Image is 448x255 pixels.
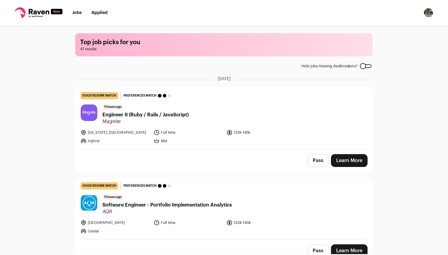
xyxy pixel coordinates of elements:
li: Onsite [80,228,150,234]
span: Software Engineer - Portfolio Implementation Analytics [102,201,232,209]
a: good resume match Preferences match 11 hours ago Engineer II (Ruby / Rails / JavaScript) Magnite ... [76,87,372,149]
a: Applied [91,11,108,15]
span: Preferences match [123,93,157,99]
span: AQR [102,209,232,215]
img: c55c74d6c6a802e3a9bce103563e4c74dead15ccb05a20aa67928483842aeb70.jpg [81,104,97,121]
div: good resume match [80,182,118,189]
li: Hybrid [80,138,150,144]
li: Full time [154,129,223,136]
a: good resume match Preferences match 11 hours ago Software Engineer - Portfolio Implementation Ana... [76,177,372,239]
span: [DATE] [218,76,231,82]
button: Pass [308,154,329,167]
span: Magnite [102,119,189,125]
li: Mid [154,138,223,144]
img: 10564267-medium_jpg [424,8,433,18]
span: 47 results [80,47,368,51]
button: Open dropdown [424,8,433,18]
li: 125k-145k [226,129,296,136]
h1: Top job picks for you [80,38,368,47]
span: 11 hours ago [102,104,123,110]
li: 120k-140k [226,220,296,226]
span: Engineer II (Ruby / Rails / JavaScript) [102,111,189,119]
li: [GEOGRAPHIC_DATA] [80,220,150,226]
li: [US_STATE], [GEOGRAPHIC_DATA] [80,129,150,136]
a: Jobs [72,11,82,15]
a: Learn More [331,154,368,167]
span: Preferences match [123,183,157,189]
li: Full time [154,220,223,226]
span: 11 hours ago [102,194,123,200]
div: good resume match [80,92,118,99]
span: Hide jobs missing dealbreakers? [301,64,357,69]
img: 1ec27492c957652a421c4517ffde2e01c311903bac2c0eda14b968e8ea94a792.jpg [81,195,97,211]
